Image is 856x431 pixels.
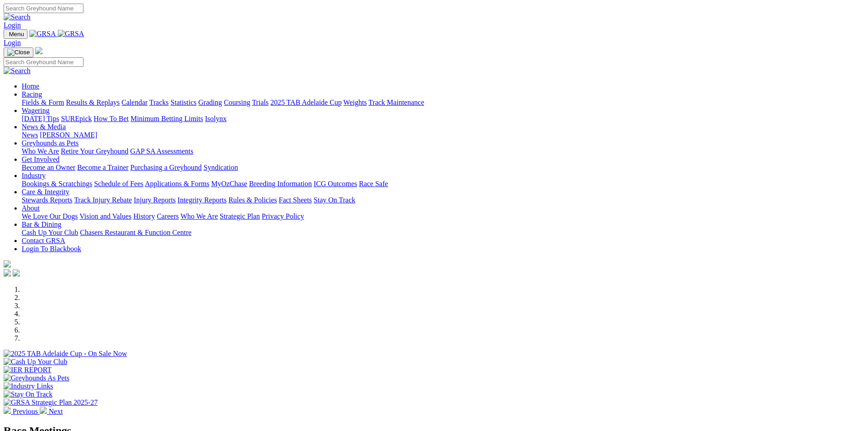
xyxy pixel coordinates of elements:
[22,107,50,114] a: Wagering
[4,21,21,29] a: Login
[49,408,63,415] span: Next
[22,229,78,236] a: Cash Up Your Club
[171,98,197,106] a: Statistics
[22,115,852,123] div: Wagering
[61,147,129,155] a: Retire Your Greyhound
[4,350,127,358] img: 2025 TAB Adelaide Cup - On Sale Now
[66,98,120,106] a: Results & Replays
[4,358,67,366] img: Cash Up Your Club
[22,245,81,253] a: Login To Blackbook
[74,196,132,204] a: Track Injury Rebate
[249,180,312,187] a: Breeding Information
[22,212,852,220] div: About
[343,98,367,106] a: Weights
[359,180,388,187] a: Race Safe
[22,196,72,204] a: Stewards Reports
[22,212,78,220] a: We Love Our Dogs
[4,408,40,415] a: Previous
[180,212,218,220] a: Who We Are
[22,98,852,107] div: Racing
[22,90,42,98] a: Racing
[61,115,92,122] a: SUREpick
[4,382,53,390] img: Industry Links
[40,408,63,415] a: Next
[121,98,148,106] a: Calendar
[22,123,66,131] a: News & Media
[22,220,61,228] a: Bar & Dining
[199,98,222,106] a: Grading
[4,13,31,21] img: Search
[145,180,209,187] a: Applications & Forms
[130,115,203,122] a: Minimum Betting Limits
[22,147,852,155] div: Greyhounds as Pets
[205,115,227,122] a: Isolynx
[9,31,24,37] span: Menu
[22,180,852,188] div: Industry
[22,131,852,139] div: News & Media
[4,366,51,374] img: IER REPORT
[4,57,83,67] input: Search
[22,188,69,196] a: Care & Integrity
[4,398,97,407] img: GRSA Strategic Plan 2025-27
[4,39,21,47] a: Login
[252,98,268,106] a: Trials
[220,212,260,220] a: Strategic Plan
[4,269,11,276] img: facebook.svg
[211,180,247,187] a: MyOzChase
[204,164,238,171] a: Syndication
[22,172,46,179] a: Industry
[22,98,64,106] a: Fields & Form
[279,196,312,204] a: Fact Sheets
[4,4,83,13] input: Search
[314,180,357,187] a: ICG Outcomes
[79,212,131,220] a: Vision and Values
[22,180,92,187] a: Bookings & Scratchings
[22,155,60,163] a: Get Involved
[133,212,155,220] a: History
[22,196,852,204] div: Care & Integrity
[77,164,129,171] a: Become a Trainer
[270,98,342,106] a: 2025 TAB Adelaide Cup
[22,139,79,147] a: Greyhounds as Pets
[22,204,40,212] a: About
[22,115,59,122] a: [DATE] Tips
[22,131,38,139] a: News
[4,390,52,398] img: Stay On Track
[228,196,277,204] a: Rules & Policies
[157,212,179,220] a: Careers
[177,196,227,204] a: Integrity Reports
[4,260,11,267] img: logo-grsa-white.png
[7,49,30,56] img: Close
[4,407,11,414] img: chevron-left-pager-white.svg
[40,407,47,414] img: chevron-right-pager-white.svg
[262,212,304,220] a: Privacy Policy
[35,47,42,54] img: logo-grsa-white.png
[22,237,65,244] a: Contact GRSA
[22,82,39,90] a: Home
[58,30,84,38] img: GRSA
[4,374,69,382] img: Greyhounds As Pets
[40,131,97,139] a: [PERSON_NAME]
[13,408,38,415] span: Previous
[130,164,202,171] a: Purchasing a Greyhound
[22,147,59,155] a: Who We Are
[134,196,176,204] a: Injury Reports
[4,67,31,75] img: Search
[149,98,169,106] a: Tracks
[130,147,194,155] a: GAP SA Assessments
[22,229,852,237] div: Bar & Dining
[224,98,250,106] a: Coursing
[369,98,424,106] a: Track Maintenance
[314,196,355,204] a: Stay On Track
[22,164,852,172] div: Get Involved
[13,269,20,276] img: twitter.svg
[94,180,143,187] a: Schedule of Fees
[22,164,75,171] a: Become an Owner
[80,229,191,236] a: Chasers Restaurant & Function Centre
[4,47,33,57] button: Toggle navigation
[4,29,28,39] button: Toggle navigation
[94,115,129,122] a: How To Bet
[29,30,56,38] img: GRSA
